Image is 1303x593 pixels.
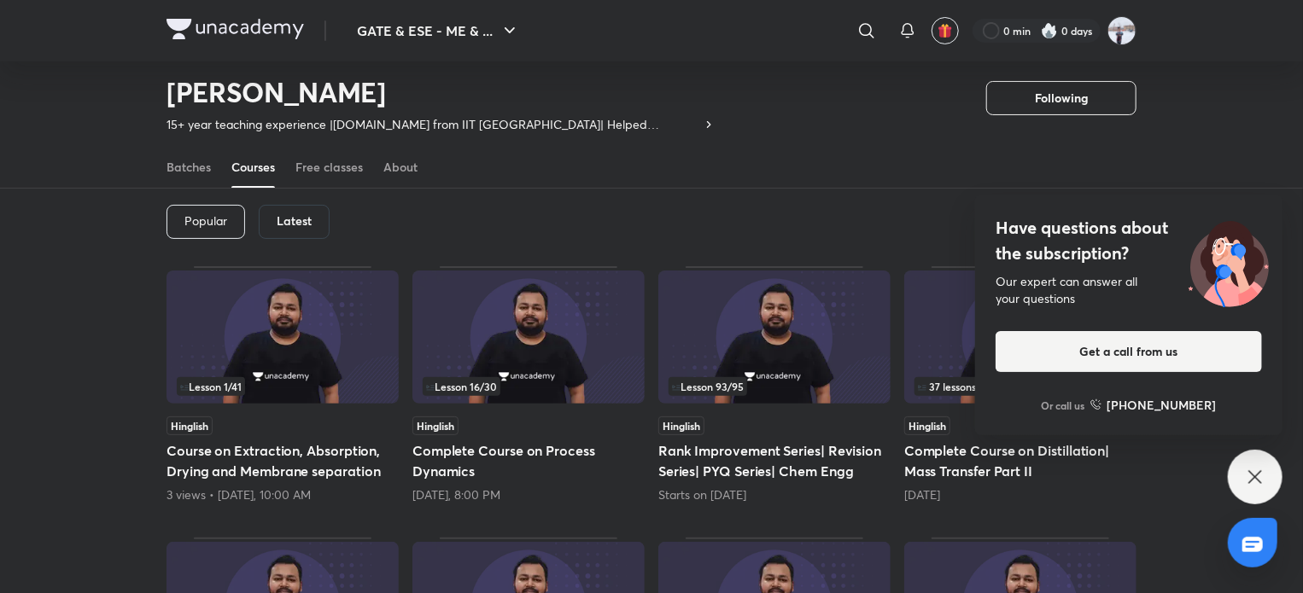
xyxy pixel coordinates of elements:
button: avatar [932,17,959,44]
button: Following [986,81,1136,115]
div: About [383,159,418,176]
div: left [177,377,389,396]
h4: Have questions about the subscription? [996,215,1262,266]
div: left [669,377,880,396]
div: Rank Improvement Series| Revision Series| PYQ Series| Chem Engg [658,266,891,503]
span: Lesson 1 / 41 [180,381,242,392]
img: Thumbnail [167,270,399,404]
a: Batches [167,147,211,188]
div: Course on Extraction, Absorption, Drying and Membrane separation [167,266,399,503]
span: Hinglish [904,416,950,435]
div: left [914,377,1126,396]
div: Tomorrow, 8:00 PM [412,486,645,503]
h6: Latest [277,214,312,228]
a: Free classes [295,147,363,188]
button: GATE & ESE - ME & ... [347,14,530,48]
div: infosection [423,377,634,396]
span: Hinglish [658,416,704,435]
div: infocontainer [914,377,1126,396]
p: Or call us [1042,398,1085,413]
div: 3 views • Tomorrow, 10:00 AM [167,486,399,503]
h2: [PERSON_NAME] [167,75,716,109]
span: Lesson 93 / 95 [672,381,744,392]
h6: [PHONE_NUMBER] [1107,396,1217,414]
div: Complete Course on Process Dynamics [412,266,645,503]
img: Thumbnail [658,270,891,404]
h5: Complete Course on Distillation| Mass Transfer Part II [904,440,1136,481]
span: Following [1035,90,1088,107]
a: Company Logo [167,19,304,44]
a: [PHONE_NUMBER] [1090,396,1217,414]
div: Our expert can answer all your questions [996,273,1262,307]
img: streak [1041,22,1058,39]
img: Thumbnail [412,270,645,404]
div: 10 days ago [904,486,1136,503]
div: Batches [167,159,211,176]
div: infosection [669,377,880,396]
div: Complete Course on Distillation| Mass Transfer Part II [904,266,1136,503]
img: Nikhil [1107,16,1136,45]
span: Hinglish [412,416,459,435]
span: Lesson 16 / 30 [426,381,497,392]
div: infocontainer [669,377,880,396]
a: Courses [231,147,275,188]
div: infosection [177,377,389,396]
a: About [383,147,418,188]
p: 15+ year teaching experience |[DOMAIN_NAME] from IIT [GEOGRAPHIC_DATA]| Helped thousands of stude... [167,116,702,133]
img: Company Logo [167,19,304,39]
div: infosection [914,377,1126,396]
div: infocontainer [177,377,389,396]
div: infocontainer [423,377,634,396]
span: Hinglish [167,416,213,435]
div: left [423,377,634,396]
div: Courses [231,159,275,176]
p: Popular [184,214,227,228]
h5: Course on Extraction, Absorption, Drying and Membrane separation [167,440,399,481]
div: Free classes [295,159,363,176]
button: Get a call from us [996,331,1262,372]
img: Thumbnail [904,270,1136,404]
img: avatar [938,23,953,38]
h5: Rank Improvement Series| Revision Series| PYQ Series| Chem Engg [658,440,891,481]
h5: Complete Course on Process Dynamics [412,440,645,481]
div: Starts on Jan 31 [658,486,891,503]
img: ttu_illustration_new.svg [1175,215,1283,307]
span: 37 lessons [918,381,976,392]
